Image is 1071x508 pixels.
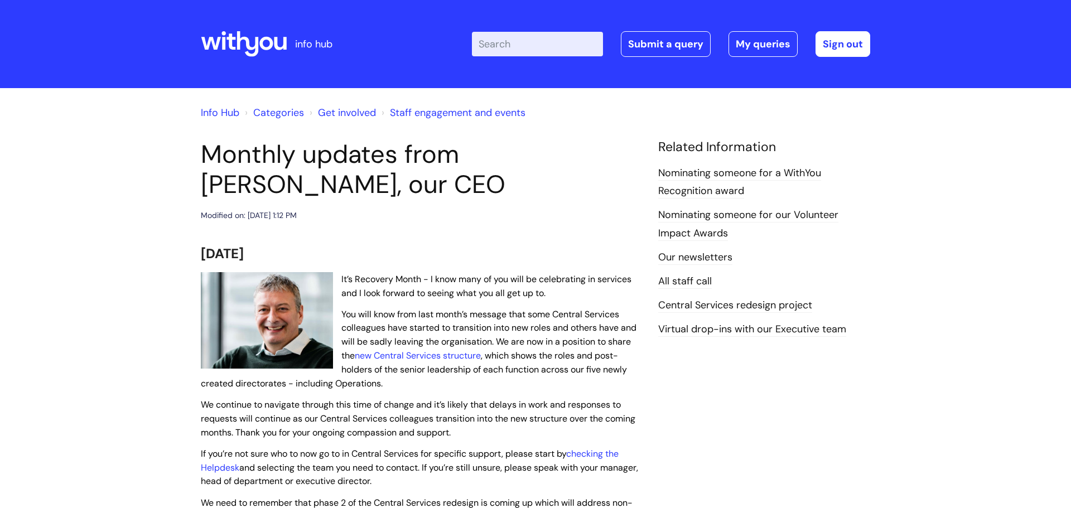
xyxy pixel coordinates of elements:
[390,106,525,119] a: Staff engagement and events
[658,274,712,289] a: All staff call
[242,104,304,122] li: Solution home
[658,166,821,199] a: Nominating someone for a WithYou Recognition award
[658,139,870,155] h4: Related Information
[201,399,635,438] span: We continue to navigate through this time of change and it’s likely that delays in work and respo...
[201,448,638,487] span: If you’re not sure who to now go to in Central Services for specific support, please start by and...
[355,350,481,361] a: new Central Services structure
[201,272,333,369] img: WithYou Chief Executive Simon Phillips pictured looking at the camera and smiling
[621,31,711,57] a: Submit a query
[201,245,244,262] span: [DATE]
[472,31,870,57] div: | -
[658,250,732,265] a: Our newsletters
[201,308,636,389] span: You will know from last month’s message that some Central Services colleagues have started to tra...
[816,31,870,57] a: Sign out
[658,208,838,240] a: Nominating someone for our Volunteer Impact Awards
[472,32,603,56] input: Search
[253,106,304,119] a: Categories
[318,106,376,119] a: Get involved
[201,139,641,200] h1: Monthly updates from [PERSON_NAME], our CEO
[201,106,239,119] a: Info Hub
[201,448,619,473] a: checking the Helpdesk
[658,322,846,337] a: Virtual drop-ins with our Executive team
[295,35,332,53] p: info hub
[729,31,798,57] a: My queries
[379,104,525,122] li: Staff engagement and events
[307,104,376,122] li: Get involved
[201,209,297,222] div: Modified on: [DATE] 1:12 PM
[658,298,812,313] a: Central Services redesign project
[341,273,631,299] span: It’s Recovery Month - I know many of you will be celebrating in services and I look forward to se...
